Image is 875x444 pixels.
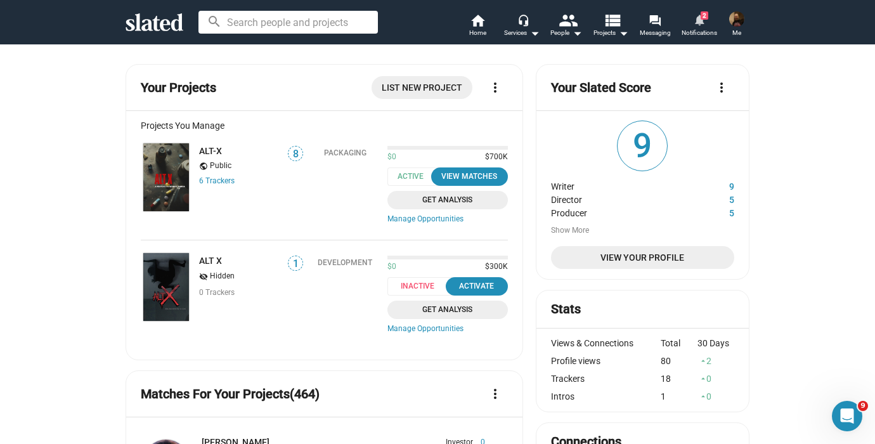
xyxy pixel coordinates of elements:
[395,193,500,207] span: Get Analysis
[693,13,705,25] mat-icon: notifications
[858,401,868,411] span: 9
[633,13,677,41] a: Messaging
[141,141,191,214] a: ALT-X
[618,121,667,171] span: 9
[527,25,542,41] mat-icon: arrow_drop_down
[550,25,582,41] div: People
[387,214,508,225] a: Manage Opportunities
[559,11,577,29] mat-icon: people
[288,148,302,160] span: 8
[199,271,208,283] mat-icon: visibility_off
[288,258,302,270] span: 1
[431,167,508,186] button: View Matches
[199,288,235,297] span: 0 Trackers
[199,146,222,156] a: ALT-X
[687,178,734,192] dd: 9
[603,11,621,29] mat-icon: view_list
[439,170,500,183] div: View Matches
[551,178,687,192] dt: Writer
[488,386,503,402] mat-icon: more_vert
[387,301,508,319] a: Get Analysis
[141,79,216,96] mat-card-title: Your Projects
[143,253,189,321] img: ALT X
[199,176,235,185] a: 6 Trackers
[551,79,651,96] mat-card-title: Your Slated Score
[517,14,529,25] mat-icon: headset_mic
[640,25,671,41] span: Messaging
[677,13,722,41] a: 2Notifications
[455,13,500,41] a: Home
[699,374,708,383] mat-icon: arrow_drop_up
[446,277,508,296] button: Activate
[697,338,734,348] div: 30 Days
[372,76,472,99] a: List New Project
[697,356,734,366] div: 2
[687,205,734,218] dd: 5
[290,386,320,402] span: (464)
[701,11,708,20] span: 2
[382,76,462,99] span: List New Project
[551,205,687,218] dt: Producer
[453,280,500,293] div: Activate
[682,25,717,41] span: Notifications
[551,374,661,384] div: Trackers
[480,152,508,162] span: $700K
[661,338,697,348] div: Total
[561,246,724,269] span: View Your Profile
[697,374,734,384] div: 0
[387,191,508,209] a: Get Analysis
[661,356,697,366] div: 80
[141,121,508,131] div: Projects You Manage
[732,25,741,41] span: Me
[387,324,508,334] a: Manage Opportunities
[143,143,189,211] img: ALT-X
[722,9,752,42] button: Herschel FaberMe
[480,262,508,272] span: $300K
[469,25,486,41] span: Home
[551,356,661,366] div: Profile views
[141,386,320,403] mat-card-title: Matches For Your Projects
[697,391,734,402] div: 0
[318,258,372,267] div: Development
[551,226,589,236] button: Show More
[387,167,441,186] span: Active
[661,374,697,384] div: 18
[387,262,396,272] span: $0
[504,25,540,41] div: Services
[661,391,697,402] div: 1
[551,301,581,318] mat-card-title: Stats
[649,14,661,26] mat-icon: forum
[141,251,191,323] a: ALT X
[699,392,708,401] mat-icon: arrow_drop_up
[395,303,500,317] span: Get Analysis
[551,391,661,402] div: Intros
[324,148,366,157] div: Packaging
[210,161,231,171] span: Public
[198,11,378,34] input: Search people and projects
[588,13,633,41] button: Projects
[551,338,661,348] div: Views & Connections
[593,25,628,41] span: Projects
[488,80,503,95] mat-icon: more_vert
[387,277,455,296] span: Inactive
[714,80,729,95] mat-icon: more_vert
[729,11,744,27] img: Herschel Faber
[199,256,222,266] a: ALT X
[231,176,235,185] span: s
[210,271,235,282] span: Hidden
[470,13,485,28] mat-icon: home
[500,13,544,41] button: Services
[544,13,588,41] button: People
[687,192,734,205] dd: 5
[387,152,396,162] span: $0
[699,356,708,365] mat-icon: arrow_drop_up
[616,25,631,41] mat-icon: arrow_drop_down
[832,401,862,431] iframe: Intercom live chat
[569,25,585,41] mat-icon: arrow_drop_down
[551,192,687,205] dt: Director
[551,246,734,269] a: View Your Profile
